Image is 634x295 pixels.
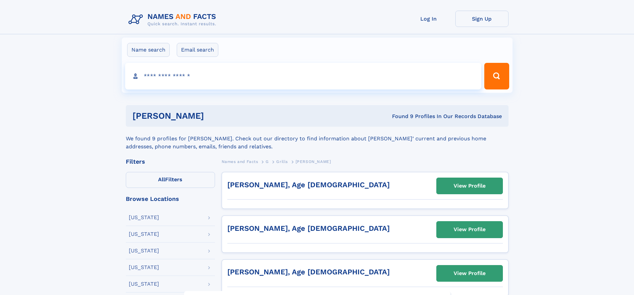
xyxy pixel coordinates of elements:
a: [PERSON_NAME], Age [DEMOGRAPHIC_DATA] [227,268,390,276]
a: View Profile [437,265,503,281]
a: [PERSON_NAME], Age [DEMOGRAPHIC_DATA] [227,181,390,189]
a: Grills [276,157,288,166]
a: View Profile [437,221,503,237]
input: search input [125,63,482,89]
label: Name search [127,43,170,57]
div: [US_STATE] [129,248,159,253]
span: G [266,159,269,164]
a: [PERSON_NAME], Age [DEMOGRAPHIC_DATA] [227,224,390,232]
span: [PERSON_NAME] [296,159,331,164]
div: [US_STATE] [129,231,159,237]
span: Grills [276,159,288,164]
label: Filters [126,172,215,188]
div: View Profile [454,222,486,237]
a: Sign Up [455,11,509,27]
div: Filters [126,159,215,165]
button: Search Button [484,63,509,89]
div: View Profile [454,266,486,281]
div: [US_STATE] [129,265,159,270]
img: Logo Names and Facts [126,11,222,29]
div: Found 9 Profiles In Our Records Database [298,113,502,120]
h1: [PERSON_NAME] [132,112,298,120]
a: Log In [402,11,455,27]
div: [US_STATE] [129,215,159,220]
div: [US_STATE] [129,281,159,287]
label: Email search [177,43,218,57]
span: All [158,176,165,183]
a: G [266,157,269,166]
div: View Profile [454,178,486,194]
a: Names and Facts [222,157,258,166]
a: View Profile [437,178,503,194]
div: Browse Locations [126,196,215,202]
div: We found 9 profiles for [PERSON_NAME]. Check out our directory to find information about [PERSON_... [126,127,509,151]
